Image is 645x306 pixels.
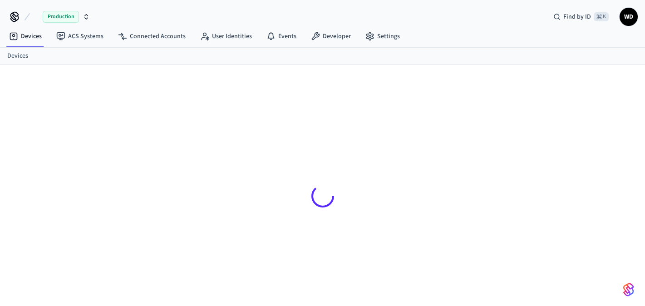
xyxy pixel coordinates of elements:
[7,51,28,61] a: Devices
[111,28,193,44] a: Connected Accounts
[563,12,591,21] span: Find by ID
[546,9,616,25] div: Find by ID⌘ K
[620,9,637,25] span: WD
[43,11,79,23] span: Production
[623,282,634,297] img: SeamLogoGradient.69752ec5.svg
[259,28,304,44] a: Events
[620,8,638,26] button: WD
[304,28,358,44] a: Developer
[193,28,259,44] a: User Identities
[358,28,407,44] a: Settings
[2,28,49,44] a: Devices
[594,12,609,21] span: ⌘ K
[49,28,111,44] a: ACS Systems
